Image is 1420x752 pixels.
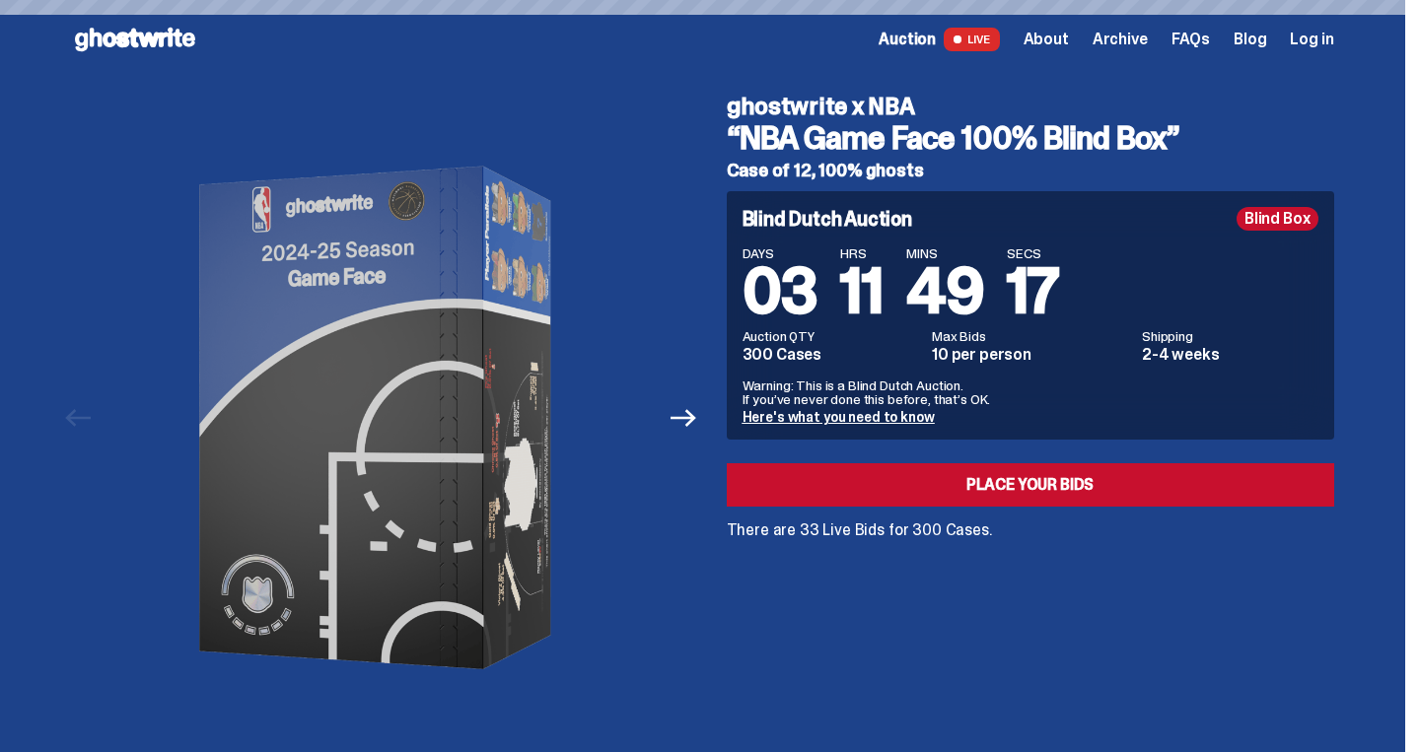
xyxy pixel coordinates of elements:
[1171,32,1210,47] a: FAQs
[727,122,1334,154] h3: “NBA Game Face 100% Blind Box”
[1290,32,1333,47] a: Log in
[906,246,983,260] span: MINS
[743,209,912,229] h4: Blind Dutch Auction
[932,329,1130,343] dt: Max Bids
[727,463,1334,507] a: Place your Bids
[840,250,883,332] span: 11
[663,396,706,440] button: Next
[1007,250,1059,332] span: 17
[743,250,817,332] span: 03
[879,28,999,51] a: Auction LIVE
[743,246,817,260] span: DAYS
[1142,347,1318,363] dd: 2-4 weeks
[1007,246,1059,260] span: SECS
[727,162,1334,179] h5: Case of 12, 100% ghosts
[743,378,1318,406] p: Warning: This is a Blind Dutch Auction. If you’ve never done this before, that’s OK.
[840,246,883,260] span: HRS
[1024,32,1069,47] a: About
[743,347,921,363] dd: 300 Cases
[743,329,921,343] dt: Auction QTY
[1237,207,1318,231] div: Blind Box
[743,408,935,426] a: Here's what you need to know
[1093,32,1148,47] a: Archive
[727,95,1334,118] h4: ghostwrite x NBA
[1142,329,1318,343] dt: Shipping
[932,347,1130,363] dd: 10 per person
[1234,32,1266,47] a: Blog
[906,250,983,332] span: 49
[879,32,936,47] span: Auction
[727,522,1334,538] p: There are 33 Live Bids for 300 Cases.
[944,28,1000,51] span: LIVE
